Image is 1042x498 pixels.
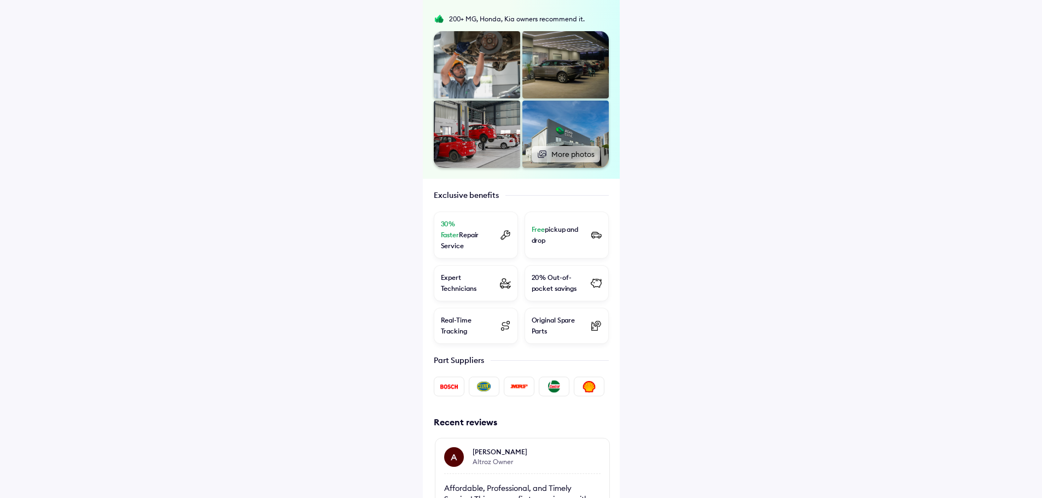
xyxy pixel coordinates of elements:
div: A [451,450,457,464]
div: Repair Service [441,219,494,251]
div: pickup and drop [532,224,585,246]
img: Grid photo 1 [434,31,520,98]
img: Grid photo 3 [434,101,520,168]
div: Exclusive benefits [434,190,499,201]
div: Original Spare Parts [532,315,585,337]
div: Real-Time Tracking [441,315,494,337]
span: 30% Faster [441,220,459,239]
div: Expert Technicians [441,272,494,294]
span: Free [532,225,545,233]
div: Recent reviews [434,416,611,428]
button: More photos [532,146,600,162]
img: Grid photo 4 [522,31,609,98]
div: Altroz Owner [473,457,527,467]
img: gallery.svg [537,148,547,160]
img: Grid photo 2 [522,101,609,168]
div: 20% Out-of-pocket savings [532,272,585,294]
div: Part Suppliers [434,355,484,366]
div: 200+ MG, Honda, Kia owners recommend it. [449,14,585,24]
div: [PERSON_NAME] [473,447,527,457]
